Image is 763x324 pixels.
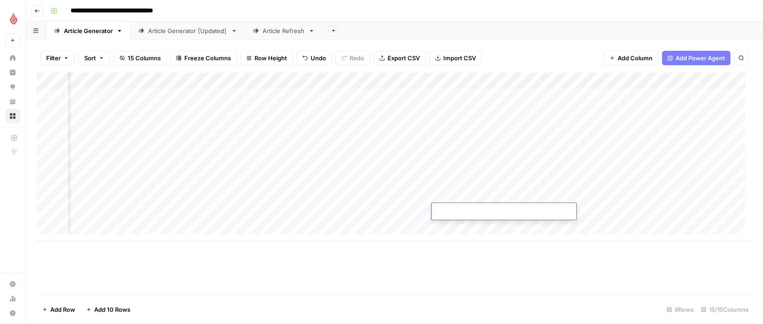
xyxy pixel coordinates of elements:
div: Article Refresh [263,26,305,35]
button: Workspace: Lightspeed [5,7,20,30]
a: Settings [5,277,20,291]
span: Export CSV [388,53,420,63]
button: Freeze Columns [170,51,237,65]
span: Add Row [50,305,75,314]
div: Article Generator [64,26,113,35]
button: Filter [40,51,75,65]
span: Add Power Agent [676,53,725,63]
a: Article Generator [Updated] [130,22,245,40]
a: Insights [5,65,20,80]
button: 15 Columns [114,51,167,65]
div: Article Generator [Updated] [148,26,227,35]
img: Lightspeed Logo [5,10,22,27]
span: Redo [350,53,364,63]
span: Filter [46,53,61,63]
a: Usage [5,291,20,306]
a: Article Generator [46,22,130,40]
a: Browse [5,109,20,123]
span: Sort [84,53,96,63]
span: Import CSV [443,53,476,63]
a: Home [5,51,20,65]
div: 9 Rows [663,302,697,317]
a: Your Data [5,94,20,109]
a: Article Refresh [245,22,322,40]
span: Freeze Columns [184,53,231,63]
span: Add Column [618,53,653,63]
button: Add 10 Rows [81,302,136,317]
button: Add Row [37,302,81,317]
span: Row Height [254,53,287,63]
button: Undo [297,51,332,65]
button: Redo [336,51,370,65]
button: Add Column [604,51,658,65]
div: 15/15 Columns [697,302,752,317]
button: Import CSV [429,51,482,65]
button: Row Height [240,51,293,65]
span: 15 Columns [128,53,161,63]
button: Export CSV [374,51,426,65]
span: Add 10 Rows [94,305,130,314]
span: Undo [311,53,326,63]
a: Opportunities [5,80,20,94]
button: Help + Support [5,306,20,320]
button: Add Power Agent [662,51,730,65]
button: Sort [78,51,110,65]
